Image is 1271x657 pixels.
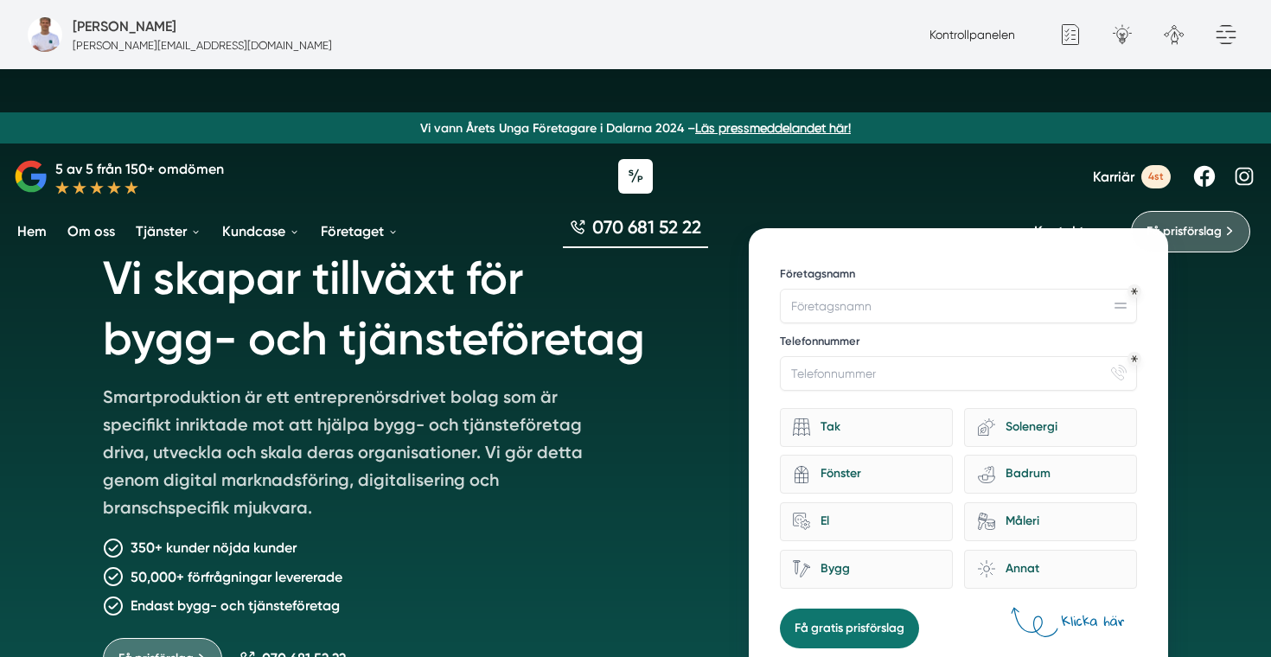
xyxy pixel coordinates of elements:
h5: Administratör [73,16,176,37]
a: Tjänster [132,209,205,253]
p: 350+ kunder nöjda kunder [131,537,297,558]
p: Endast bygg- och tjänsteföretag [131,595,340,616]
button: Få gratis prisförslag [780,609,919,648]
p: Smartproduktion är ett entreprenörsdrivet bolag som är specifikt inriktade mot att hjälpa bygg- o... [103,383,601,528]
p: [PERSON_NAME][EMAIL_ADDRESS][DOMAIN_NAME] [73,37,332,54]
a: Få prisförslag [1131,211,1250,252]
a: 070 681 52 22 [563,214,708,248]
a: Läs pressmeddelandet här! [695,121,851,135]
div: Obligatoriskt [1131,288,1138,295]
a: Kontakta oss [1034,223,1117,239]
a: Företaget [317,209,402,253]
img: foretagsbild-pa-smartproduktion-en-webbyraer-i-dalarnas-lan.png [28,17,62,52]
input: Telefonnummer [780,356,1137,391]
input: Företagsnamn [780,289,1137,323]
div: Obligatoriskt [1131,355,1138,362]
p: 50,000+ förfrågningar levererade [131,566,342,588]
p: Vi vann Årets Unga Företagare i Dalarna 2024 – [7,119,1264,137]
label: Företagsnamn [780,266,1137,285]
p: 5 av 5 från 150+ omdömen [55,158,224,180]
span: 070 681 52 22 [592,214,701,239]
a: Om oss [64,209,118,253]
span: 4st [1141,165,1171,188]
span: Få prisförslag [1146,222,1222,241]
a: Karriär 4st [1093,165,1171,188]
a: Kundcase [219,209,303,253]
h1: Vi skapar tillväxt för bygg- och tjänsteföretag [103,228,707,383]
label: Telefonnummer [780,334,1137,353]
span: Karriär [1093,169,1134,185]
a: Hem [14,209,50,253]
a: Kontrollpanelen [929,28,1015,41]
